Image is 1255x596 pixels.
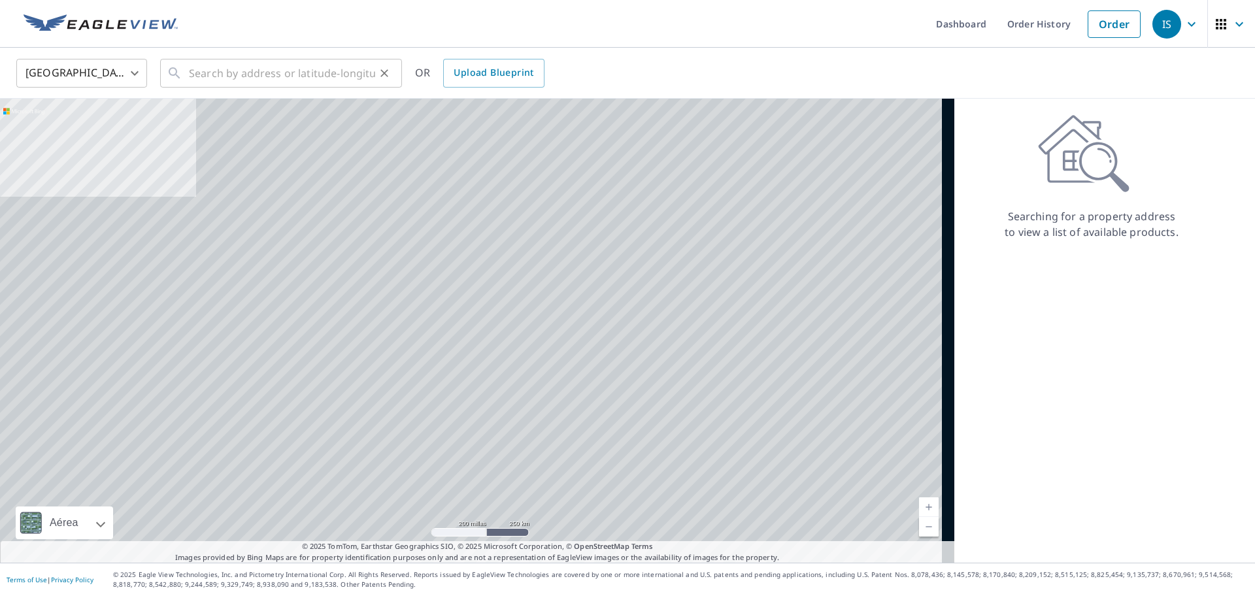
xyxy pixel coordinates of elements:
[919,497,939,517] a: Nivel actual 5, ampliar
[189,55,375,91] input: Search by address or latitude-longitude
[375,64,393,82] button: Clear
[16,55,147,91] div: [GEOGRAPHIC_DATA]
[46,506,82,539] div: Aérea
[454,65,533,81] span: Upload Blueprint
[574,541,629,551] a: OpenStreetMap
[415,59,544,88] div: OR
[1004,208,1179,240] p: Searching for a property address to view a list of available products.
[1152,10,1181,39] div: IS
[113,570,1248,589] p: © 2025 Eagle View Technologies, Inc. and Pictometry International Corp. All Rights Reserved. Repo...
[7,575,47,584] a: Terms of Use
[16,506,113,539] div: Aérea
[919,517,939,537] a: Nivel actual 5, alejar
[443,59,544,88] a: Upload Blueprint
[631,541,653,551] a: Terms
[7,576,93,584] p: |
[1088,10,1141,38] a: Order
[51,575,93,584] a: Privacy Policy
[24,14,178,34] img: EV Logo
[302,541,653,552] span: © 2025 TomTom, Earthstar Geographics SIO, © 2025 Microsoft Corporation, ©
